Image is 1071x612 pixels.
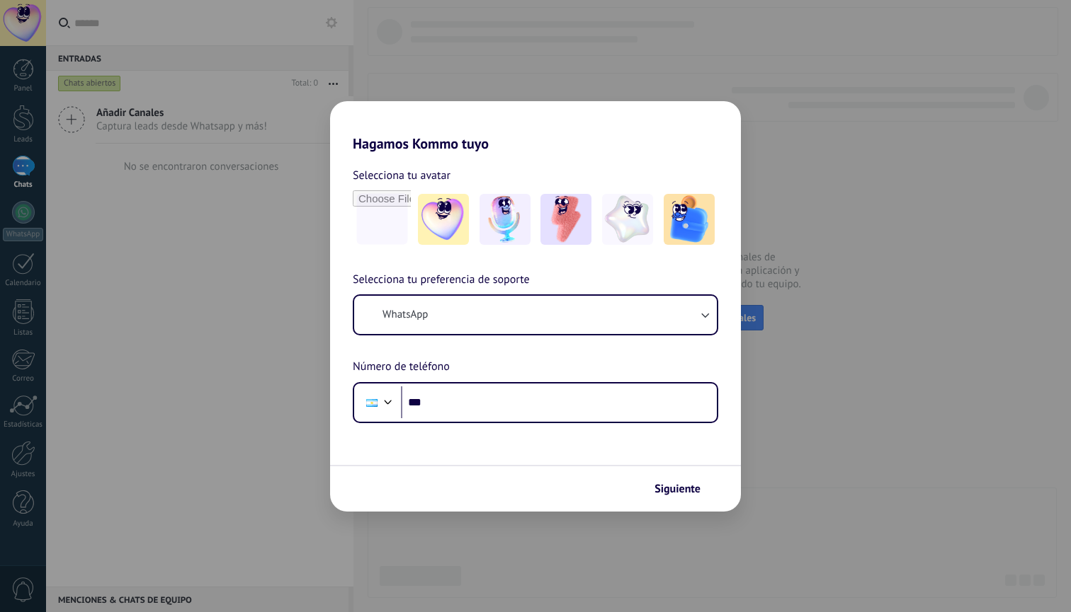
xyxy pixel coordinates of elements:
[354,296,717,334] button: WhatsApp
[353,166,450,185] span: Selecciona tu avatar
[654,484,701,494] span: Siguiente
[353,358,450,376] span: Número de teléfono
[480,194,531,245] img: -2.jpeg
[540,194,591,245] img: -3.jpeg
[664,194,715,245] img: -5.jpeg
[602,194,653,245] img: -4.jpeg
[358,388,385,417] div: Argentina: + 54
[353,271,530,289] span: Selecciona tu preferencia de soporte
[382,308,428,322] span: WhatsApp
[648,477,720,501] button: Siguiente
[418,194,469,245] img: -1.jpeg
[330,101,741,152] h2: Hagamos Kommo tuyo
